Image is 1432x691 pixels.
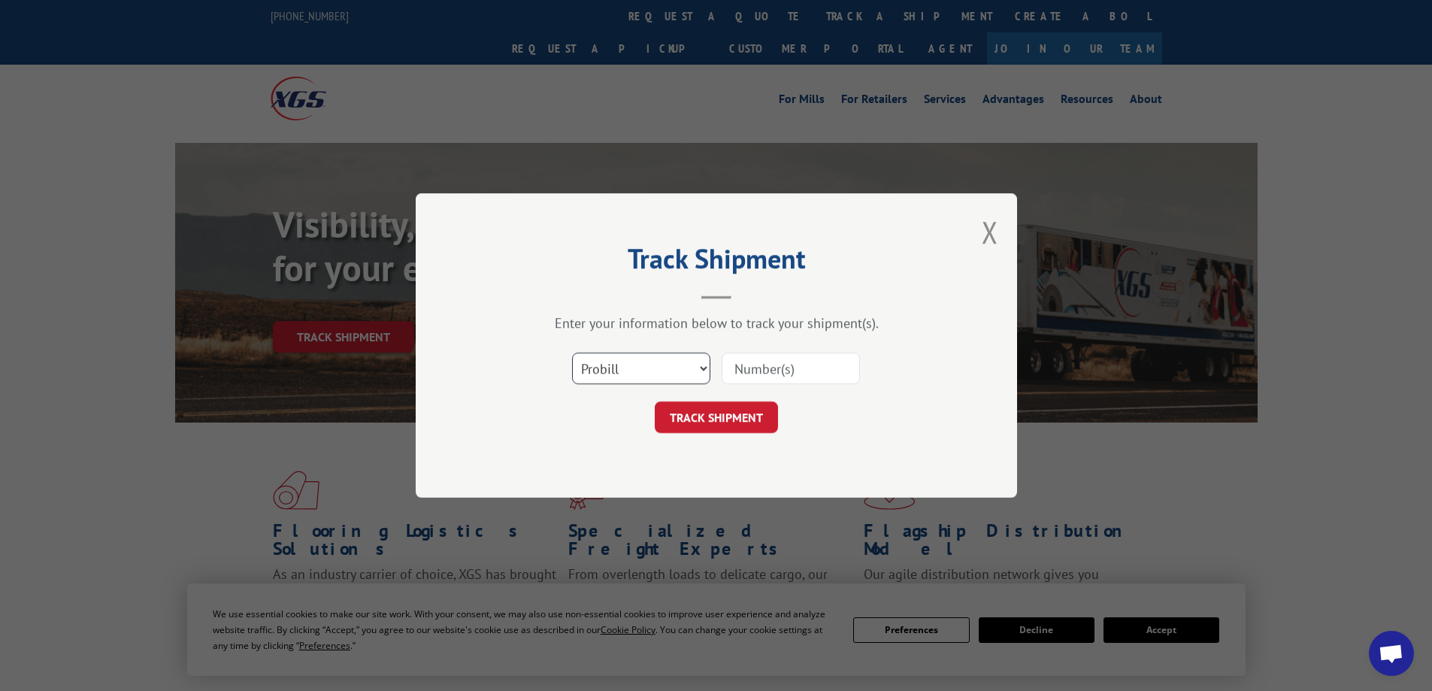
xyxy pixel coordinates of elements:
[491,248,942,277] h2: Track Shipment
[1369,631,1414,676] div: Open chat
[491,314,942,332] div: Enter your information below to track your shipment(s).
[655,402,778,433] button: TRACK SHIPMENT
[722,353,860,384] input: Number(s)
[982,212,998,252] button: Close modal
